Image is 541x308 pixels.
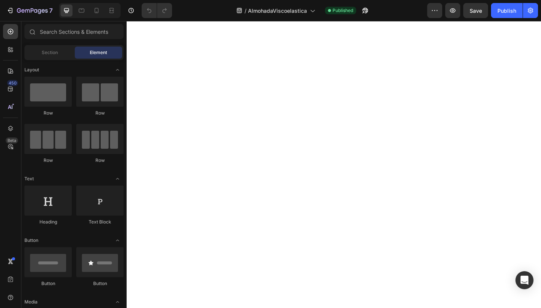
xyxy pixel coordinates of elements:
[24,157,72,164] div: Row
[112,173,124,185] span: Toggle open
[491,3,523,18] button: Publish
[6,137,18,143] div: Beta
[76,219,124,225] div: Text Block
[76,157,124,164] div: Row
[515,271,533,289] div: Open Intercom Messenger
[24,175,34,182] span: Text
[49,6,53,15] p: 7
[463,3,488,18] button: Save
[24,24,124,39] input: Search Sections & Elements
[42,49,58,56] span: Section
[76,280,124,287] div: Button
[470,8,482,14] span: Save
[76,110,124,116] div: Row
[248,7,307,15] span: AlmohadaViscoelastica
[142,3,172,18] div: Undo/Redo
[332,7,353,14] span: Published
[3,3,56,18] button: 7
[24,110,72,116] div: Row
[24,280,72,287] div: Button
[112,296,124,308] span: Toggle open
[497,7,516,15] div: Publish
[90,49,107,56] span: Element
[24,299,38,305] span: Media
[112,64,124,76] span: Toggle open
[127,21,541,308] iframe: Design area
[7,80,18,86] div: 450
[112,234,124,246] span: Toggle open
[24,66,39,73] span: Layout
[245,7,246,15] span: /
[24,237,38,244] span: Button
[24,219,72,225] div: Heading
